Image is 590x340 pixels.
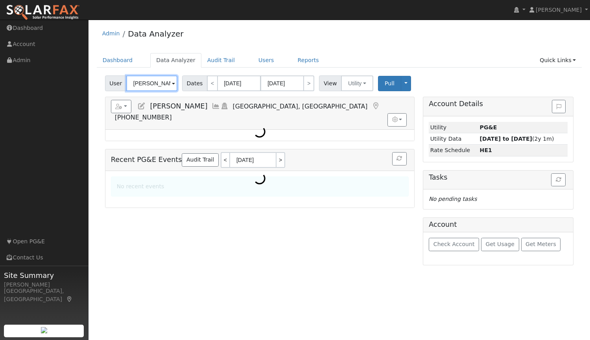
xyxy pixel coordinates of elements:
span: Get Usage [486,241,514,247]
button: Refresh [392,152,407,165]
td: Rate Schedule [429,145,478,156]
h5: Tasks [429,173,568,182]
span: Site Summary [4,270,84,281]
span: Pull [385,80,395,86]
a: < [207,75,218,91]
div: [PERSON_NAME] [4,281,84,289]
a: Dashboard [97,53,139,68]
span: Get Meters [525,241,556,247]
h5: Account Details [429,100,568,108]
span: [PHONE_NUMBER] [115,114,172,121]
div: [GEOGRAPHIC_DATA], [GEOGRAPHIC_DATA] [4,287,84,303]
span: [PERSON_NAME] [536,7,582,13]
a: Map [66,296,73,302]
a: > [277,152,285,168]
a: Quick Links [534,53,582,68]
a: Admin [102,30,120,37]
strong: C [480,147,492,153]
img: retrieve [41,327,47,333]
a: Login As (last Never) [220,102,229,110]
td: Utility Data [429,133,478,145]
a: Data Analyzer [150,53,201,68]
a: Edit User (36037) [137,102,146,110]
button: Get Meters [521,238,561,251]
span: Check Account [433,241,475,247]
a: > [303,75,314,91]
button: Utility [341,75,373,91]
span: [PERSON_NAME] [150,102,207,110]
span: [GEOGRAPHIC_DATA], [GEOGRAPHIC_DATA] [233,103,368,110]
button: Issue History [552,100,566,113]
a: < [221,152,229,168]
strong: [DATE] to [DATE] [480,136,532,142]
a: Audit Trail [201,53,241,68]
td: Utility [429,122,478,133]
img: SolarFax [6,4,80,21]
h5: Recent PG&E Events [111,152,409,168]
button: Check Account [429,238,479,251]
a: Data Analyzer [128,29,183,39]
a: Users [253,53,280,68]
button: Get Usage [481,238,519,251]
a: Reports [292,53,325,68]
a: Multi-Series Graph [212,102,220,110]
button: Refresh [551,173,566,187]
button: Pull [378,76,401,91]
strong: ID: 17214980, authorized: 08/22/25 [480,124,497,130]
a: Map [371,102,380,110]
a: Audit Trail [182,153,218,167]
span: (2y 1m) [480,136,554,142]
span: View [319,75,341,91]
span: Dates [182,75,207,91]
input: Select a User [126,75,177,91]
span: User [105,75,127,91]
h5: Account [429,221,457,228]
